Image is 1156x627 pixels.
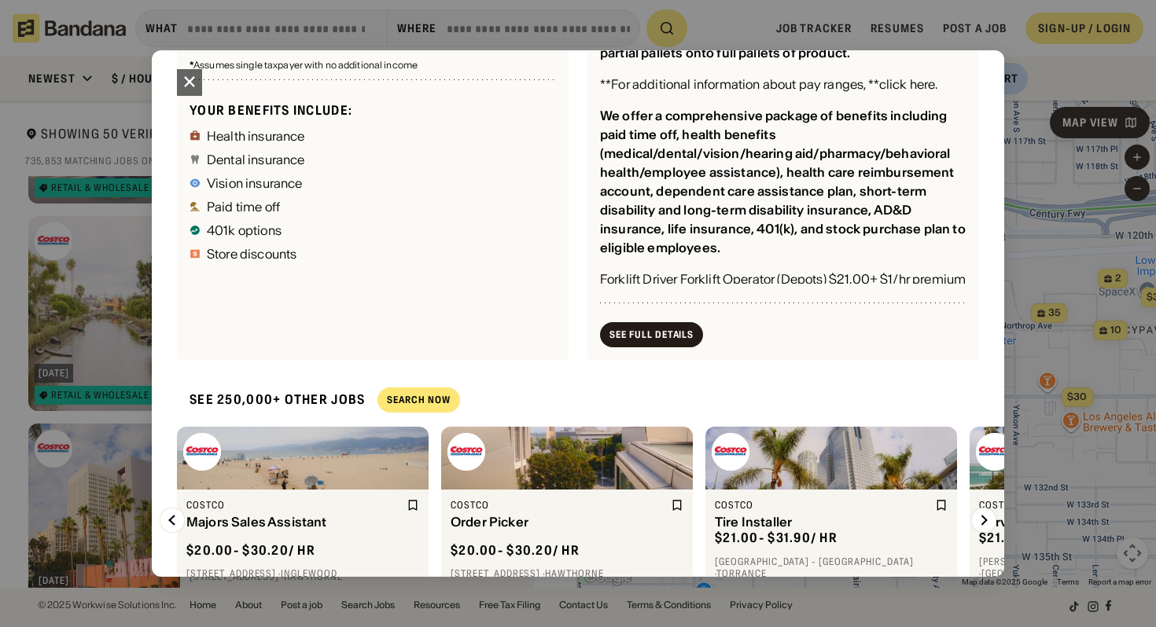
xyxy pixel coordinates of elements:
div: Vision insurance [207,177,303,189]
div: Your benefits include: [190,102,556,119]
div: 401k options [207,224,282,236]
div: See 250,000+ other jobs [177,379,365,420]
div: Health insurance [207,130,305,142]
div: Forklift Driver Forklift Operator (Depots) $21.00+ $1/hr premium when operating forklift $31.90+ ... [600,269,966,326]
div: $ 21.00 - $31.90 / hr [979,530,1102,546]
img: Costco logo [712,433,749,471]
div: Costco [715,499,932,511]
div: Dental insurance [207,153,305,166]
img: Costco logo [976,433,1014,471]
div: Assumes single taxpayer with no additional income [190,60,556,70]
div: $ 20.00 - $30.20 / hr [186,542,315,559]
div: [STREET_ADDRESS] · Hawthorne [451,567,683,580]
div: Store discounts [207,247,296,260]
div: Costco [451,499,668,511]
a: click here. [879,76,938,92]
div: Order Picker [451,515,668,530]
div: Paid time off [207,200,280,213]
div: [GEOGRAPHIC_DATA] - [GEOGRAPHIC_DATA] · Torrance [715,555,948,580]
div: [STREET_ADDRESS] · Inglewood [186,567,419,580]
div: We offer a comprehensive package of benefits including paid time off, health benefits (medical/de... [600,108,966,255]
div: See Full Details [609,330,694,339]
div: Search Now [387,395,451,405]
img: Costco logo [447,433,485,471]
div: $ 21.00 - $31.90 / hr [715,530,838,546]
img: Right Arrow [971,508,996,533]
img: Costco logo [183,433,221,471]
div: $ 20.00 - $30.20 / hr [451,542,580,559]
div: **For additional information about pay ranges, ** [600,75,938,93]
div: Costco [186,499,403,511]
div: Tire Installer [715,515,932,530]
div: Majors Sales Assistant [186,515,403,530]
img: Left Arrow [160,508,185,533]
